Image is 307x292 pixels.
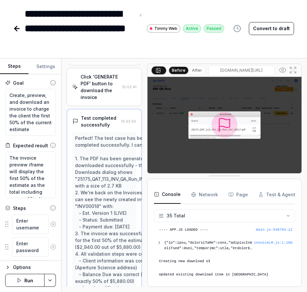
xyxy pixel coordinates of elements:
[49,218,58,231] button: Remove step
[5,274,45,287] button: Run
[121,119,136,124] time: 15:02:55
[288,65,298,75] button: Open in full screen
[122,85,136,89] time: 15:02:41
[13,263,56,271] div: Options
[49,240,58,253] button: Remove step
[5,237,56,257] div: Suggestions
[249,22,294,35] button: Convert to draft
[5,263,56,271] button: Options
[169,67,188,74] button: Before
[258,186,295,204] button: Test & Agent
[154,26,177,31] span: Timmy Web
[13,142,48,149] div: Expected result
[154,186,181,204] button: Console
[229,22,245,35] button: View version history
[256,227,292,233] div: main.js : 548763 : 12
[164,240,254,251] pre: {"lo":ipsu,"dolorsiTaMe":cons,"adipiscInGeliTsed":doei,"temporiNc":utla,"etdolorEm":aliq,"enim":"...
[254,240,292,246] div: invoiceLM.js : 1 : 180
[81,73,120,101] div: Click 'GENERATE PDF' button to download the invoice
[13,205,26,212] div: Steps
[191,186,218,204] button: Network
[147,77,301,173] img: Screenshot
[13,79,24,86] div: Goal
[159,259,292,264] pre: Creating new download UI
[5,214,56,234] div: Suggestions
[81,115,119,128] div: Test completed successfully
[256,227,292,233] button: main.js:548763:12
[29,59,63,74] button: Settings
[189,67,205,74] button: After
[204,24,224,33] div: Passed
[159,227,292,233] pre: ---- APP.JS LOADED ----
[254,240,292,246] button: invoiceLM.js:1:180
[228,186,248,204] button: Page
[147,24,180,33] a: Timmy Web
[183,24,201,33] div: Active
[5,260,56,280] div: Suggestions
[159,272,292,277] pre: Updated existing download item in [GEOGRAPHIC_DATA]
[277,65,288,75] button: Show all interative elements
